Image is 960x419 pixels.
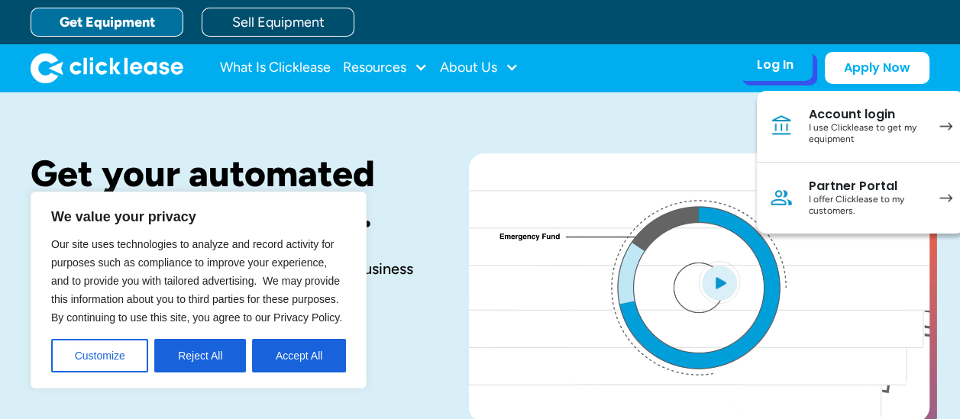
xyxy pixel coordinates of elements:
a: What Is Clicklease [220,53,331,83]
img: arrow [939,122,952,131]
a: Apply Now [825,52,929,84]
span: Our site uses technologies to analyze and record activity for purposes such as compliance to impr... [51,238,342,324]
img: Person icon [769,185,794,210]
a: Get Equipment [31,8,183,37]
button: Reject All [154,339,246,372]
div: I offer Clicklease to my customers. [809,194,924,218]
div: Resources [343,53,428,83]
div: Log In [757,57,794,73]
div: We value your privacy [31,192,367,388]
div: Partner Portal [809,179,924,194]
button: Accept All [252,339,346,372]
div: I use Clicklease to get my equipment [809,122,924,146]
p: We value your privacy [51,208,346,226]
h1: Get your automated decision in seconds. [31,153,420,234]
img: Clicklease logo [31,53,183,83]
img: Bank icon [769,114,794,138]
button: Customize [51,339,148,372]
img: arrow [939,194,952,202]
img: Blue play button logo on a light blue circular background [699,261,740,304]
div: About Us [440,53,519,83]
a: Sell Equipment [202,8,354,37]
div: Account login [809,107,924,122]
a: home [31,53,183,83]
